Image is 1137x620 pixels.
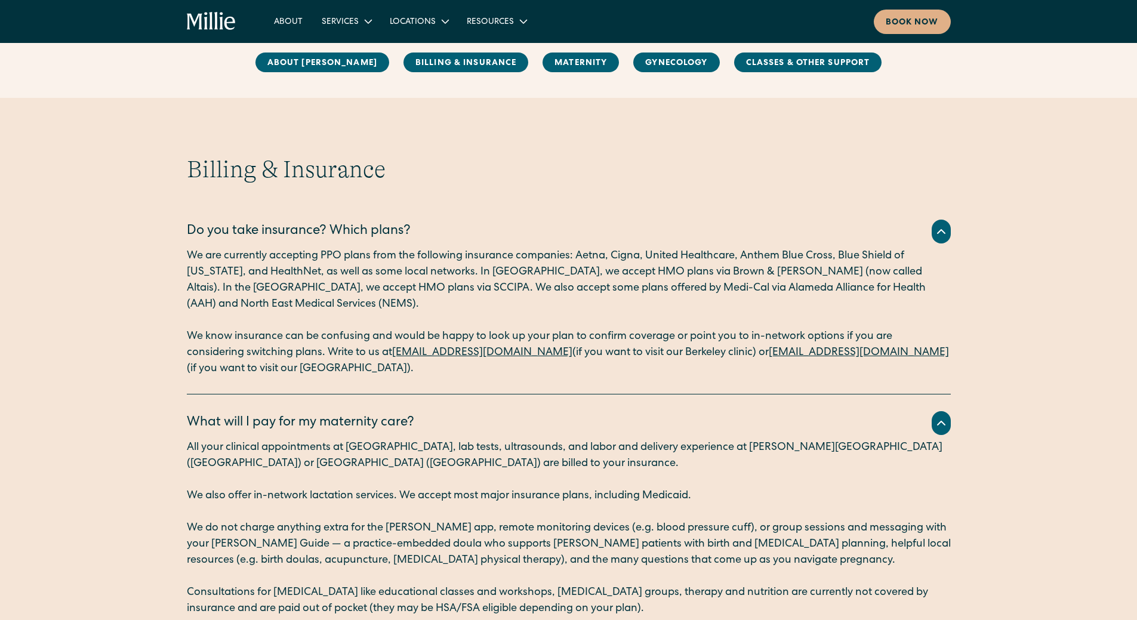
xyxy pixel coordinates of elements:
p: All your clinical appointments at [GEOGRAPHIC_DATA], lab tests, ultrasounds, and labor and delive... [187,440,951,472]
div: Do you take insurance? Which plans? [187,222,411,242]
div: Resources [467,16,514,29]
a: Classes & Other Support [734,53,882,72]
div: What will I pay for my maternity care? [187,414,414,433]
p: ‍ [187,472,951,488]
div: Locations [380,11,457,31]
div: Resources [457,11,535,31]
p: ‍ [187,569,951,585]
p: Consultations for [MEDICAL_DATA] like educational classes and workshops, [MEDICAL_DATA] groups, t... [187,585,951,617]
h2: Billing & Insurance [187,155,951,184]
p: We know insurance can be confusing and would be happy to look up your plan to confirm coverage or... [187,329,951,377]
p: ‍ [187,504,951,520]
p: We do not charge anything extra for the [PERSON_NAME] app, remote monitoring devices (e.g. blood ... [187,520,951,569]
a: [EMAIL_ADDRESS][DOMAIN_NAME] [769,347,949,358]
a: Gynecology [633,53,719,72]
div: Book now [886,17,939,29]
a: Billing & Insurance [403,53,528,72]
a: About [PERSON_NAME] [255,53,389,72]
p: We also offer in-network lactation services. We accept most major insurance plans, including Medi... [187,488,951,504]
a: MAternity [543,53,619,72]
a: [EMAIL_ADDRESS][DOMAIN_NAME] [392,347,572,358]
a: home [187,12,236,31]
div: Locations [390,16,436,29]
div: Services [322,16,359,29]
a: About [264,11,312,31]
a: Book now [874,10,951,34]
p: We are currently accepting PPO plans from the following insurance companies: Aetna, Cigna, United... [187,248,951,313]
div: Services [312,11,380,31]
p: ‍ [187,313,951,329]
